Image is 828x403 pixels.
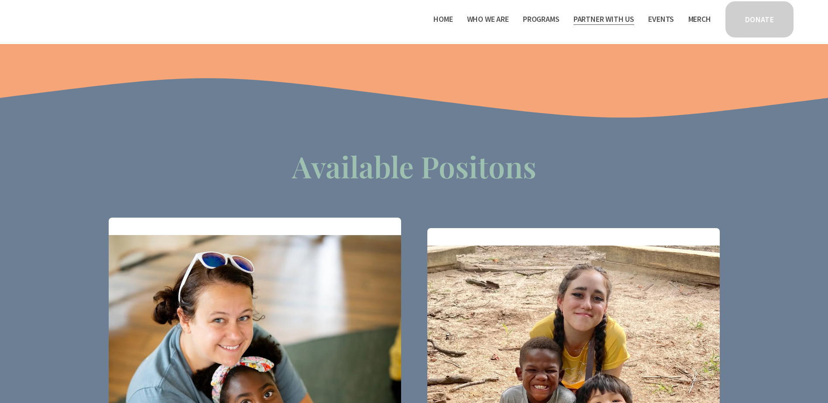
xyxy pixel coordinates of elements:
a: Home [433,12,453,26]
a: folder dropdown [523,12,560,26]
span: Partner With Us [574,13,634,26]
span: Who We Are [467,13,509,26]
a: folder dropdown [467,12,509,26]
a: folder dropdown [574,12,634,26]
a: Merch [688,12,711,26]
a: Events [648,12,674,26]
span: Programs [523,13,560,26]
p: Available Positons [109,146,720,187]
